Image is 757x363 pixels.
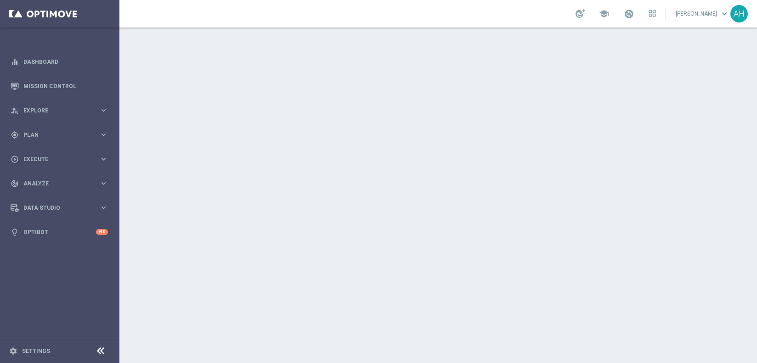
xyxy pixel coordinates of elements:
[22,348,50,354] a: Settings
[23,156,99,162] span: Execute
[11,220,108,244] div: Optibot
[675,7,730,21] a: [PERSON_NAME]keyboard_arrow_down
[10,156,108,163] button: play_circle_outline Execute keyboard_arrow_right
[11,50,108,74] div: Dashboard
[99,155,108,163] i: keyboard_arrow_right
[9,347,17,355] i: settings
[10,58,108,66] button: equalizer Dashboard
[11,228,19,236] i: lightbulb
[11,155,19,163] i: play_circle_outline
[99,106,108,115] i: keyboard_arrow_right
[10,83,108,90] button: Mission Control
[99,203,108,212] i: keyboard_arrow_right
[10,131,108,139] button: gps_fixed Plan keyboard_arrow_right
[11,131,19,139] i: gps_fixed
[599,9,609,19] span: school
[11,179,19,188] i: track_changes
[11,155,99,163] div: Execute
[23,108,99,113] span: Explore
[99,179,108,188] i: keyboard_arrow_right
[96,229,108,235] div: +10
[23,50,108,74] a: Dashboard
[11,58,19,66] i: equalizer
[23,132,99,138] span: Plan
[10,204,108,212] button: Data Studio keyboard_arrow_right
[11,204,99,212] div: Data Studio
[730,5,748,22] div: AH
[10,180,108,187] button: track_changes Analyze keyboard_arrow_right
[11,74,108,98] div: Mission Control
[10,107,108,114] button: person_search Explore keyboard_arrow_right
[11,131,99,139] div: Plan
[23,74,108,98] a: Mission Control
[11,106,99,115] div: Explore
[23,220,96,244] a: Optibot
[99,130,108,139] i: keyboard_arrow_right
[10,229,108,236] button: lightbulb Optibot +10
[23,205,99,211] span: Data Studio
[23,181,99,186] span: Analyze
[11,106,19,115] i: person_search
[11,179,99,188] div: Analyze
[719,9,729,19] span: keyboard_arrow_down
